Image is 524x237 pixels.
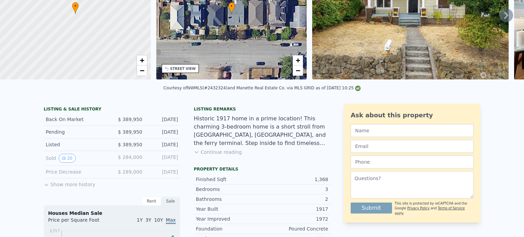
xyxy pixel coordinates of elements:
[262,196,328,203] div: 2
[59,154,75,163] button: View historical data
[355,86,361,91] img: NWMLS Logo
[49,228,60,233] tspan: $357
[194,149,242,155] button: Continue reading
[351,140,474,153] input: Email
[44,178,95,188] button: Show more history
[46,168,106,175] div: Price Decrease
[296,56,300,64] span: +
[351,124,474,137] input: Name
[407,206,430,210] a: Privacy Policy
[140,56,144,64] span: +
[194,115,330,147] div: Historic 1917 home in a prime location! This charming 3-bedroom home is a short stroll from [GEOG...
[194,106,330,112] div: Listing remarks
[194,166,330,172] div: Property details
[161,197,180,206] div: Sale
[118,117,142,122] span: $ 389,950
[395,201,474,216] div: This site is protected by reCAPTCHA and the Google and apply.
[196,196,262,203] div: Bathrooms
[196,216,262,222] div: Year Improved
[196,206,262,212] div: Year Built
[48,217,112,227] div: Price per Square Foot
[137,65,147,76] a: Zoom out
[148,116,178,123] div: [DATE]
[46,154,106,163] div: Sold
[72,2,79,14] div: •
[154,217,163,223] span: 10Y
[72,3,79,9] span: •
[262,216,328,222] div: 1972
[166,217,176,224] span: Max
[148,168,178,175] div: [DATE]
[196,225,262,232] div: Foundation
[145,217,151,223] span: 3Y
[351,155,474,168] input: Phone
[148,154,178,163] div: [DATE]
[118,129,142,135] span: $ 389,950
[137,217,143,223] span: 1Y
[118,142,142,147] span: $ 389,950
[262,176,328,183] div: 1,368
[262,225,328,232] div: Poured Concrete
[262,206,328,212] div: 1917
[44,106,180,113] div: LISTING & SALE HISTORY
[196,186,262,193] div: Bedrooms
[118,169,142,175] span: $ 289,000
[351,203,392,213] button: Submit
[293,65,303,76] a: Zoom out
[46,116,106,123] div: Back On Market
[118,154,142,160] span: $ 284,000
[196,176,262,183] div: Finished Sqft
[48,210,176,217] div: Houses Median Sale
[170,66,196,71] div: STREET VIEW
[163,86,361,90] div: Courtesy of NWMLS (#2432324) and Manette Real Estate Co. via MLS GRID as of [DATE] 10:25
[142,197,161,206] div: Rent
[148,141,178,148] div: [DATE]
[438,206,465,210] a: Terms of Service
[148,129,178,135] div: [DATE]
[140,66,144,75] span: −
[293,55,303,65] a: Zoom in
[296,66,300,75] span: −
[46,141,106,148] div: Listed
[351,110,474,120] div: Ask about this property
[262,186,328,193] div: 3
[137,55,147,65] a: Zoom in
[228,2,235,14] div: •
[228,3,235,9] span: •
[46,129,106,135] div: Pending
